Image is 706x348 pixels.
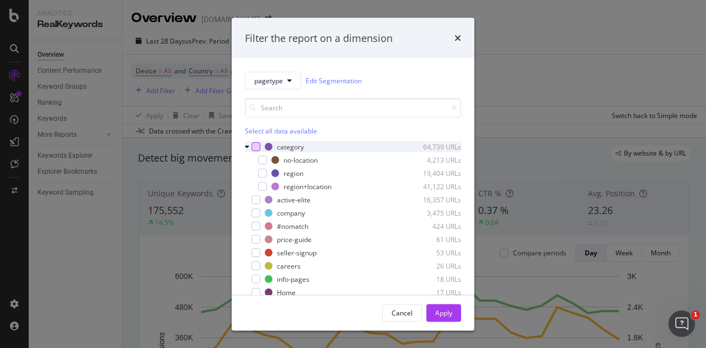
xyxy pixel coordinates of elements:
[392,308,413,317] div: Cancel
[407,142,461,151] div: 64,739 URLs
[668,310,695,337] iframe: Intercom live chat
[407,261,461,270] div: 26 URLs
[277,261,301,270] div: careers
[691,310,700,319] span: 1
[245,126,461,136] div: Select all data available
[245,98,461,117] input: Search
[407,221,461,231] div: 424 URLs
[407,155,461,164] div: 4,213 URLs
[284,168,303,178] div: region
[435,308,452,317] div: Apply
[277,248,317,257] div: seller-signup
[407,274,461,283] div: 18 URLs
[382,304,422,322] button: Cancel
[277,142,304,151] div: category
[277,195,311,204] div: active-elite
[407,168,461,178] div: 19,404 URLs
[277,287,296,297] div: Home
[407,287,461,297] div: 17 URLs
[284,181,331,191] div: region+location
[254,76,283,85] span: pagetype
[245,31,393,45] div: Filter the report on a dimension
[245,72,301,89] button: pagetype
[284,155,318,164] div: no-location
[426,304,461,322] button: Apply
[277,234,312,244] div: price-guide
[232,18,474,330] div: modal
[407,181,461,191] div: 41,122 URLs
[407,195,461,204] div: 16,357 URLs
[306,74,362,86] a: Edit Segmentation
[407,248,461,257] div: 53 URLs
[277,221,308,231] div: #nomatch
[454,31,461,45] div: times
[407,208,461,217] div: 3,475 URLs
[277,274,309,283] div: info-pages
[407,234,461,244] div: 61 URLs
[277,208,305,217] div: company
